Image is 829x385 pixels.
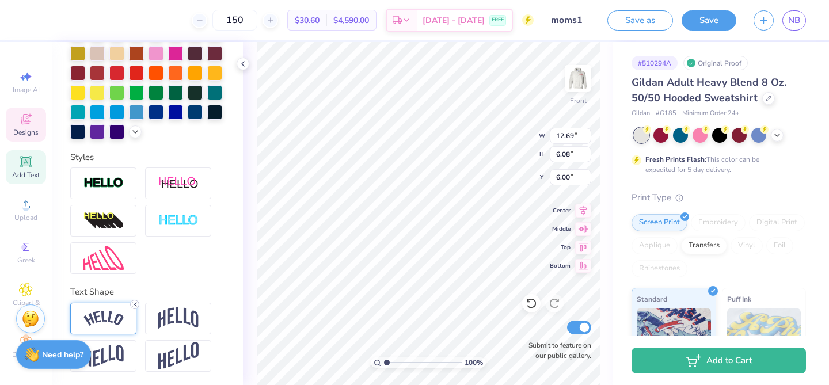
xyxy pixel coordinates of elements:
span: Center [550,207,571,215]
div: Transfers [681,237,727,254]
strong: Fresh Prints Flash: [645,155,706,164]
img: Rise [158,342,199,370]
span: [DATE] - [DATE] [423,14,485,26]
img: Shadow [158,176,199,190]
span: # G185 [656,109,676,119]
span: Puff Ink [727,293,751,305]
div: Styles [70,151,225,164]
strong: Need help? [42,349,83,360]
span: Gildan [632,109,650,119]
button: Add to Cart [632,348,806,373]
div: Screen Print [632,214,687,231]
span: NB [788,14,800,27]
div: Applique [632,237,678,254]
div: Text Shape [70,285,225,299]
div: # 510294A [632,56,678,70]
span: Minimum Order: 24 + [682,109,740,119]
img: Free Distort [83,246,124,270]
img: Stroke [83,177,124,190]
span: Bottom [550,262,571,270]
span: Gildan Adult Heavy Blend 8 Oz. 50/50 Hooded Sweatshirt [632,75,786,105]
span: $4,590.00 [333,14,369,26]
div: This color can be expedited for 5 day delivery. [645,154,787,175]
span: FREE [492,16,504,24]
span: Decorate [12,350,40,359]
div: Embroidery [691,214,746,231]
img: Front [566,67,590,90]
span: Add Text [12,170,40,180]
span: $30.60 [295,14,320,26]
div: Vinyl [731,237,763,254]
div: Print Type [632,191,806,204]
span: Image AI [13,85,40,94]
div: Rhinestones [632,260,687,277]
div: Original Proof [683,56,748,70]
button: Save as [607,10,673,31]
input: – – [212,10,257,31]
span: Upload [14,213,37,222]
span: Greek [17,256,35,265]
span: Designs [13,128,39,137]
img: Puff Ink [727,308,801,365]
span: Clipart & logos [6,298,46,317]
input: Untitled Design [542,9,599,32]
div: Foil [766,237,793,254]
img: Negative Space [158,214,199,227]
img: Arc [83,311,124,326]
div: Digital Print [749,214,805,231]
img: Arch [158,307,199,329]
img: 3d Illusion [83,212,124,230]
span: Top [550,243,571,251]
label: Submit to feature on our public gallery. [522,340,591,361]
span: Standard [637,293,667,305]
img: Flag [83,345,124,367]
a: NB [782,10,806,31]
span: 100 % [465,357,483,368]
img: Standard [637,308,711,365]
span: Middle [550,225,571,233]
div: Front [570,96,587,106]
button: Save [682,10,736,31]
